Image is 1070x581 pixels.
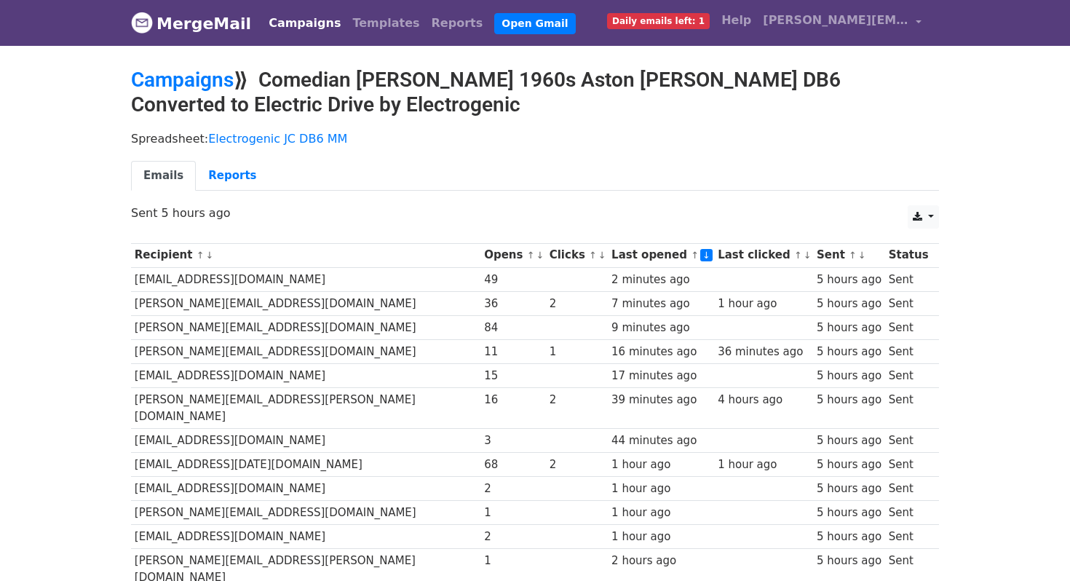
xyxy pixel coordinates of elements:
[131,388,480,429] td: [PERSON_NAME][EMAIL_ADDRESS][PERSON_NAME][DOMAIN_NAME]
[611,505,710,521] div: 1 hour ago
[550,344,605,360] div: 1
[131,68,234,92] a: Campaigns
[131,267,480,291] td: [EMAIL_ADDRESS][DOMAIN_NAME]
[817,272,881,288] div: 5 hours ago
[611,272,710,288] div: 2 minutes ago
[611,344,710,360] div: 16 minutes ago
[196,161,269,191] a: Reports
[131,243,480,267] th: Recipient
[550,456,605,473] div: 2
[131,8,251,39] a: MergeMail
[885,525,932,549] td: Sent
[601,6,716,35] a: Daily emails left: 1
[817,529,881,545] div: 5 hours ago
[817,392,881,408] div: 5 hours ago
[817,432,881,449] div: 5 hours ago
[885,477,932,501] td: Sent
[131,428,480,452] td: [EMAIL_ADDRESS][DOMAIN_NAME]
[589,250,597,261] a: ↑
[484,553,542,569] div: 1
[536,250,544,261] a: ↓
[484,344,542,360] div: 11
[484,505,542,521] div: 1
[131,68,939,116] h2: ⟫ Comedian [PERSON_NAME] 1960s Aston [PERSON_NAME] DB6 Converted to Electric Drive by Electrogenic
[546,243,608,267] th: Clicks
[484,272,542,288] div: 49
[804,250,812,261] a: ↓
[131,452,480,476] td: [EMAIL_ADDRESS][DATE][DOMAIN_NAME]
[611,481,710,497] div: 1 hour ago
[607,13,710,29] span: Daily emails left: 1
[131,161,196,191] a: Emails
[885,267,932,291] td: Sent
[691,250,699,261] a: ↑
[208,132,347,146] a: Electrogenic JC DB6 MM
[885,452,932,476] td: Sent
[131,291,480,315] td: [PERSON_NAME][EMAIL_ADDRESS][DOMAIN_NAME]
[484,456,542,473] div: 68
[205,250,213,261] a: ↓
[885,315,932,339] td: Sent
[885,291,932,315] td: Sent
[714,243,813,267] th: Last clicked
[611,432,710,449] div: 44 minutes ago
[794,250,802,261] a: ↑
[608,243,714,267] th: Last opened
[611,456,710,473] div: 1 hour ago
[716,6,757,35] a: Help
[817,344,881,360] div: 5 hours ago
[817,505,881,521] div: 5 hours ago
[718,296,809,312] div: 1 hour ago
[598,250,606,261] a: ↓
[197,250,205,261] a: ↑
[763,12,908,29] span: [PERSON_NAME][EMAIL_ADDRESS][DOMAIN_NAME]
[527,250,535,261] a: ↑
[484,368,542,384] div: 15
[484,296,542,312] div: 36
[858,250,866,261] a: ↓
[426,9,489,38] a: Reports
[718,392,809,408] div: 4 hours ago
[700,249,713,261] a: ↓
[550,296,605,312] div: 2
[817,456,881,473] div: 5 hours ago
[484,481,542,497] div: 2
[885,340,932,364] td: Sent
[817,296,881,312] div: 5 hours ago
[611,529,710,545] div: 1 hour ago
[550,392,605,408] div: 2
[718,344,809,360] div: 36 minutes ago
[131,340,480,364] td: [PERSON_NAME][EMAIL_ADDRESS][DOMAIN_NAME]
[131,315,480,339] td: [PERSON_NAME][EMAIL_ADDRESS][DOMAIN_NAME]
[885,428,932,452] td: Sent
[885,388,932,429] td: Sent
[494,13,575,34] a: Open Gmail
[346,9,425,38] a: Templates
[131,525,480,549] td: [EMAIL_ADDRESS][DOMAIN_NAME]
[484,432,542,449] div: 3
[131,364,480,388] td: [EMAIL_ADDRESS][DOMAIN_NAME]
[484,529,542,545] div: 2
[885,364,932,388] td: Sent
[131,12,153,33] img: MergeMail logo
[757,6,927,40] a: [PERSON_NAME][EMAIL_ADDRESS][DOMAIN_NAME]
[131,205,939,221] p: Sent 5 hours ago
[611,392,710,408] div: 39 minutes ago
[480,243,546,267] th: Opens
[885,501,932,525] td: Sent
[885,243,932,267] th: Status
[817,320,881,336] div: 5 hours ago
[131,131,939,146] p: Spreadsheet:
[263,9,346,38] a: Campaigns
[131,477,480,501] td: [EMAIL_ADDRESS][DOMAIN_NAME]
[817,553,881,569] div: 5 hours ago
[849,250,857,261] a: ↑
[817,368,881,384] div: 5 hours ago
[611,553,710,569] div: 2 hours ago
[611,368,710,384] div: 17 minutes ago
[813,243,885,267] th: Sent
[484,320,542,336] div: 84
[817,481,881,497] div: 5 hours ago
[611,320,710,336] div: 9 minutes ago
[484,392,542,408] div: 16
